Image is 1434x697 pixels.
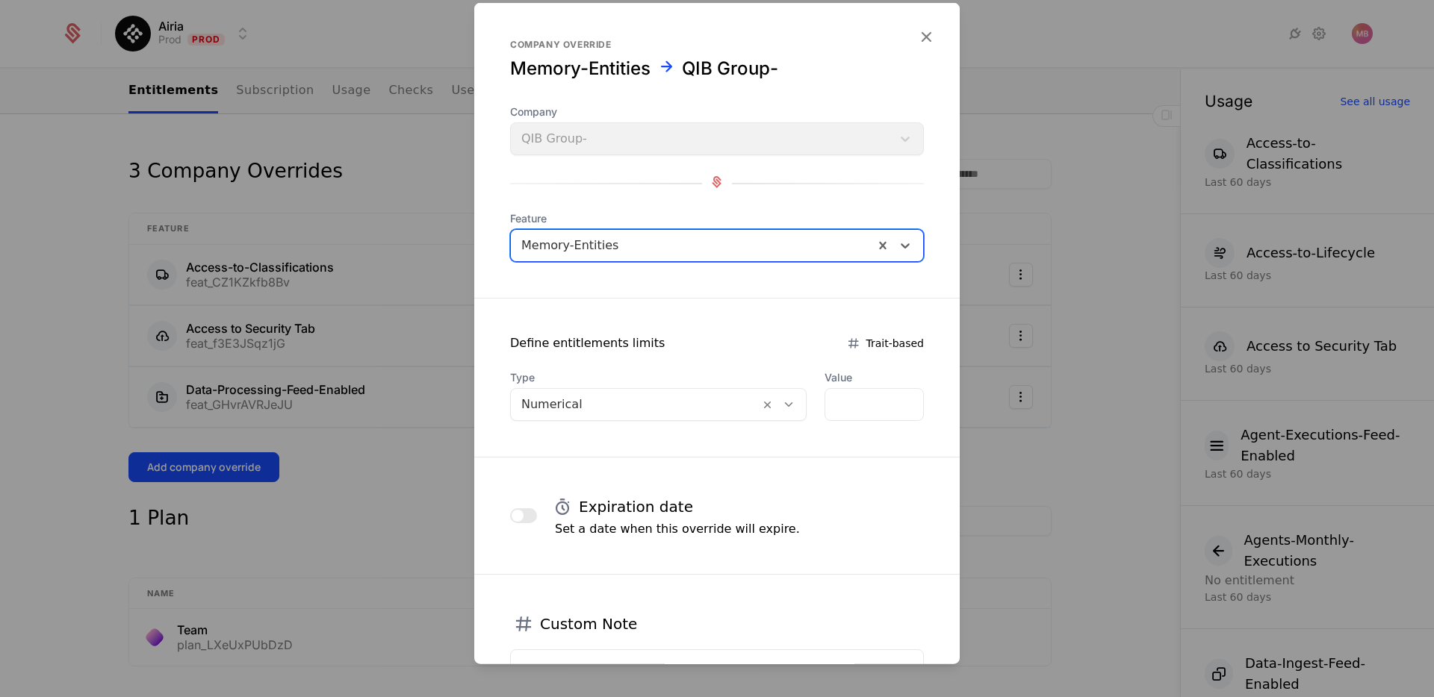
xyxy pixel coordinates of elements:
[510,39,924,51] div: Company override
[682,57,778,81] div: QIB Group-
[540,613,637,634] h4: Custom Note
[510,211,924,226] span: Feature
[510,104,924,119] span: Company
[825,370,924,385] label: Value
[510,334,665,352] div: Define entitlements limits
[510,370,807,385] span: Type
[510,57,651,81] div: Memory-Entities
[866,336,924,351] span: Trait-based
[555,520,800,538] p: Set a date when this override will expire.
[579,496,693,517] h4: Expiration date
